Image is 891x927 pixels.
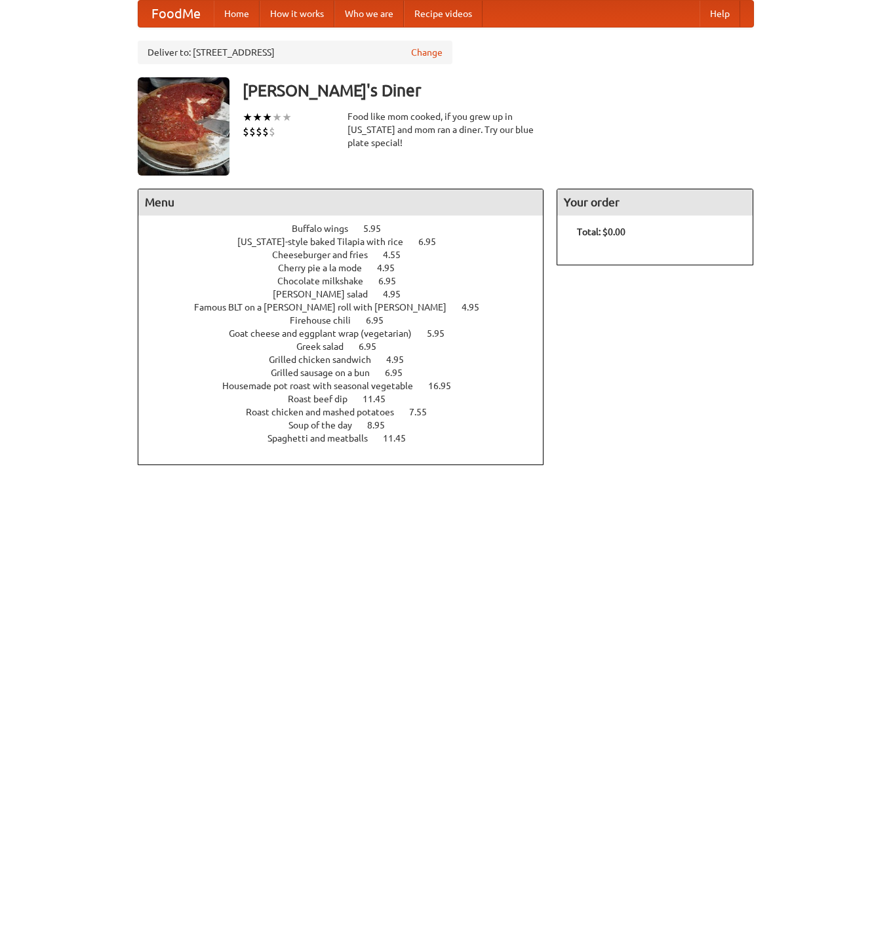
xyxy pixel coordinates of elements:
[427,328,458,339] span: 5.95
[288,394,410,404] a: Roast beef dip 11.45
[292,223,405,234] a: Buffalo wings 5.95
[272,110,282,124] li: ★
[377,263,408,273] span: 4.95
[383,289,414,299] span: 4.95
[256,124,262,139] li: $
[269,124,275,139] li: $
[290,315,408,326] a: Firehouse chili 6.95
[138,41,452,64] div: Deliver to: [STREET_ADDRESS]
[383,250,414,260] span: 4.55
[272,250,381,260] span: Cheeseburger and fries
[292,223,361,234] span: Buffalo wings
[252,110,262,124] li: ★
[237,236,416,247] span: [US_STATE]-style baked Tilapia with rice
[409,407,440,417] span: 7.55
[262,124,269,139] li: $
[288,394,361,404] span: Roast beef dip
[269,354,428,365] a: Grilled chicken sandwich 4.95
[418,236,449,247] span: 6.95
[222,381,426,391] span: Housemade pot roast with seasonal vegetable
[138,189,544,216] h4: Menu
[378,276,409,286] span: 6.95
[386,354,417,365] span: 4.95
[267,433,381,444] span: Spaghetti and meatballs
[237,236,460,247] a: [US_STATE]-style baked Tilapia with rice 6.95
[278,263,375,273] span: Cherry pie a la mode
[363,394,399,404] span: 11.45
[222,381,475,391] a: Housemade pot roast with seasonal vegetable 16.95
[288,420,365,430] span: Soup of the day
[229,328,469,339] a: Goat cheese and eggplant wrap (vegetarian) 5.95
[290,315,364,326] span: Firehouse chili
[269,354,384,365] span: Grilled chicken sandwich
[267,433,430,444] a: Spaghetti and meatballs 11.45
[277,276,420,286] a: Chocolate milkshake 6.95
[282,110,292,124] li: ★
[260,1,334,27] a: How it works
[296,341,401,352] a: Greek salad 6.95
[385,368,416,378] span: 6.95
[366,315,397,326] span: 6.95
[243,124,249,139] li: $
[249,124,256,139] li: $
[246,407,451,417] a: Roast chicken and mashed potatoes 7.55
[272,250,425,260] a: Cheeseburger and fries 4.55
[296,341,357,352] span: Greek salad
[138,77,229,176] img: angular.jpg
[367,420,398,430] span: 8.95
[359,341,389,352] span: 6.95
[577,227,625,237] b: Total: $0.00
[278,263,419,273] a: Cherry pie a la mode 4.95
[271,368,383,378] span: Grilled sausage on a bun
[138,1,214,27] a: FoodMe
[273,289,381,299] span: [PERSON_NAME] salad
[462,302,492,312] span: 4.95
[347,110,544,149] div: Food like mom cooked, if you grew up in [US_STATE] and mom ran a diner. Try our blue plate special!
[194,302,460,312] span: Famous BLT on a [PERSON_NAME] roll with [PERSON_NAME]
[214,1,260,27] a: Home
[273,289,425,299] a: [PERSON_NAME] salad 4.95
[411,46,443,59] a: Change
[428,381,464,391] span: 16.95
[243,110,252,124] li: ★
[404,1,483,27] a: Recipe videos
[194,302,504,312] a: Famous BLT on a [PERSON_NAME] roll with [PERSON_NAME] 4.95
[288,420,409,430] a: Soup of the day 8.95
[334,1,404,27] a: Who we are
[383,433,419,444] span: 11.45
[262,110,272,124] li: ★
[557,189,753,216] h4: Your order
[271,368,427,378] a: Grilled sausage on a bun 6.95
[277,276,376,286] span: Chocolate milkshake
[363,223,394,234] span: 5.95
[229,328,425,339] span: Goat cheese and eggplant wrap (vegetarian)
[700,1,740,27] a: Help
[243,77,754,104] h3: [PERSON_NAME]'s Diner
[246,407,407,417] span: Roast chicken and mashed potatoes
